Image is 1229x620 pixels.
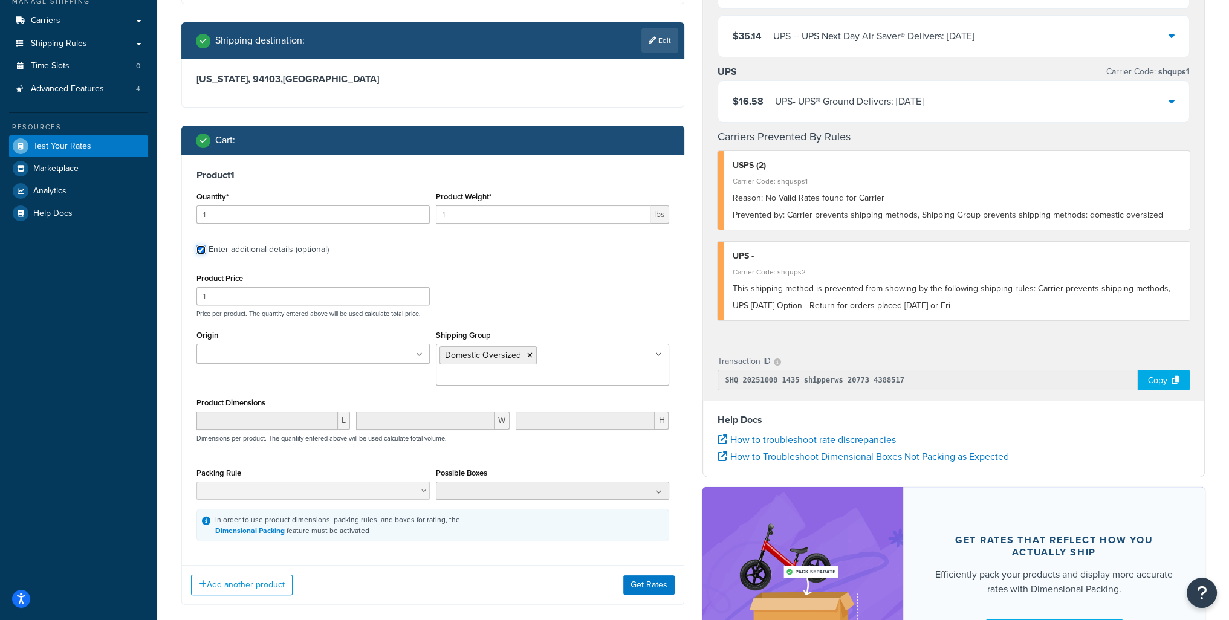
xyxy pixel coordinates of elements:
label: Product Dimensions [196,398,265,407]
p: Carrier Code: [1106,63,1190,80]
label: Quantity* [196,192,229,201]
label: Packing Rule [196,468,241,477]
a: Time Slots0 [9,55,148,77]
span: Carriers [31,16,60,26]
a: Test Your Rates [9,135,148,157]
span: This shipping method is prevented from showing by the following shipping rules: Carrier prevents ... [733,282,1170,312]
a: Dimensional Packing [215,525,285,536]
div: Efficiently pack your products and display more accurate rates with Dimensional Packing. [932,567,1176,596]
span: $16.58 [733,94,764,108]
button: Add another product [191,575,293,595]
input: 0 [196,205,430,224]
label: Shipping Group [436,331,491,340]
span: Advanced Features [31,84,104,94]
span: Help Docs [33,208,73,219]
p: Transaction ID [718,353,771,370]
span: Shipping Rules [31,39,87,49]
a: Shipping Rules [9,33,148,55]
h4: Help Docs [718,413,1190,427]
div: Carrier prevents shipping methods, Shipping Group prevents shipping methods: domestic oversized [733,207,1181,224]
label: Origin [196,331,218,340]
h2: Shipping destination : [215,35,305,46]
label: Product Weight* [436,192,491,201]
label: Possible Boxes [436,468,487,477]
span: $35.14 [733,29,762,43]
h4: Carriers Prevented By Rules [718,129,1190,145]
span: 0 [136,61,140,71]
a: Edit [641,28,678,53]
a: Analytics [9,180,148,202]
span: Reason: [733,192,763,204]
span: Test Your Rates [33,141,91,152]
input: 0.00 [436,205,650,224]
p: Price per product. The quantity entered above will be used calculate total price. [193,309,672,318]
h3: Product 1 [196,169,669,181]
p: Dimensions per product. The quantity entered above will be used calculate total volume. [193,434,447,442]
button: Get Rates [623,575,675,595]
div: UPS - - UPS Next Day Air Saver® Delivers: [DATE] [773,28,974,45]
span: Prevented by: [733,208,785,221]
div: No Valid Rates found for Carrier [733,190,1181,207]
li: Advanced Features [9,78,148,100]
div: Resources [9,122,148,132]
button: Open Resource Center [1187,578,1217,608]
h3: UPS [718,66,737,78]
span: 4 [136,84,140,94]
h2: Cart : [215,135,235,146]
input: Enter additional details (optional) [196,245,206,254]
div: Enter additional details (optional) [209,241,329,258]
a: Carriers [9,10,148,32]
h3: [US_STATE], 94103 , [GEOGRAPHIC_DATA] [196,73,669,85]
div: UPS - [733,248,1181,265]
span: Domestic Oversized [445,349,521,361]
a: Help Docs [9,202,148,224]
span: Time Slots [31,61,70,71]
a: Marketplace [9,158,148,179]
div: Get rates that reflect how you actually ship [932,534,1176,558]
a: How to Troubleshoot Dimensional Boxes Not Packing as Expected [718,450,1009,463]
div: UPS - UPS® Ground Delivers: [DATE] [775,93,924,110]
div: Carrier Code: shqusps1 [733,173,1181,190]
label: Product Price [196,274,243,283]
a: Advanced Features4 [9,78,148,100]
span: lbs [650,205,669,224]
li: Time Slots [9,55,148,77]
span: Analytics [33,186,66,196]
div: In order to use product dimensions, packing rules, and boxes for rating, the feature must be acti... [215,514,460,536]
div: USPS (2) [733,157,1181,174]
span: L [338,412,350,430]
span: H [655,412,669,430]
span: Marketplace [33,164,79,174]
span: W [495,412,510,430]
a: How to troubleshoot rate discrepancies [718,433,896,447]
span: shqups1 [1156,65,1190,78]
div: Carrier Code: shqups2 [733,263,1181,280]
div: Copy [1138,370,1190,390]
